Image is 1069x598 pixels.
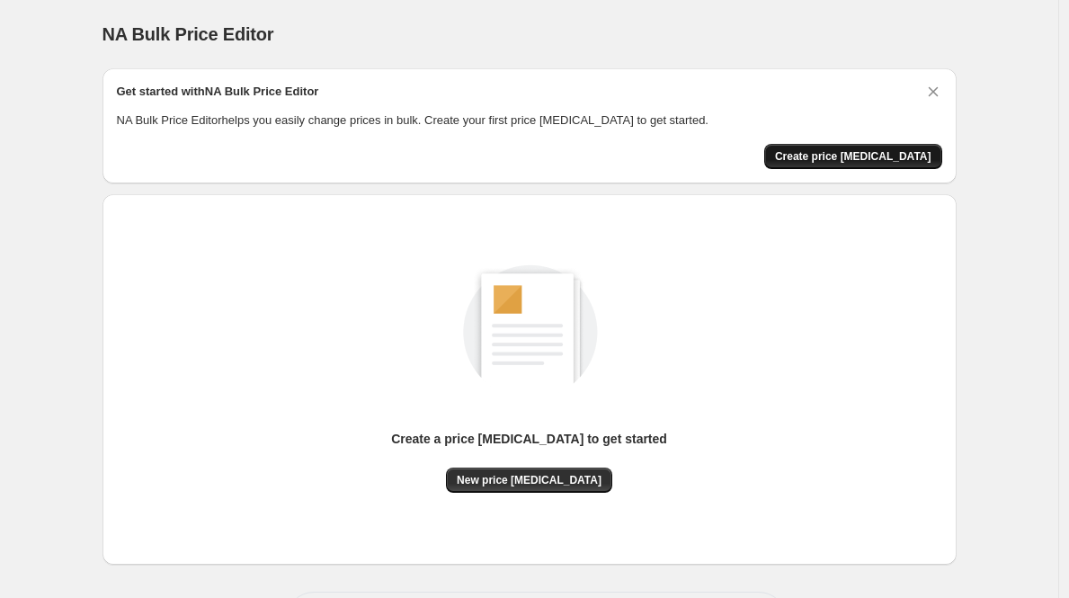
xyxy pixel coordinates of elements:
p: Create a price [MEDICAL_DATA] to get started [391,430,667,448]
h2: Get started with NA Bulk Price Editor [117,83,319,101]
p: NA Bulk Price Editor helps you easily change prices in bulk. Create your first price [MEDICAL_DAT... [117,112,942,129]
span: NA Bulk Price Editor [102,24,274,44]
button: New price [MEDICAL_DATA] [446,468,612,493]
button: Dismiss card [924,83,942,101]
button: Create price change job [764,144,942,169]
span: New price [MEDICAL_DATA] [457,473,601,487]
span: Create price [MEDICAL_DATA] [775,149,931,164]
